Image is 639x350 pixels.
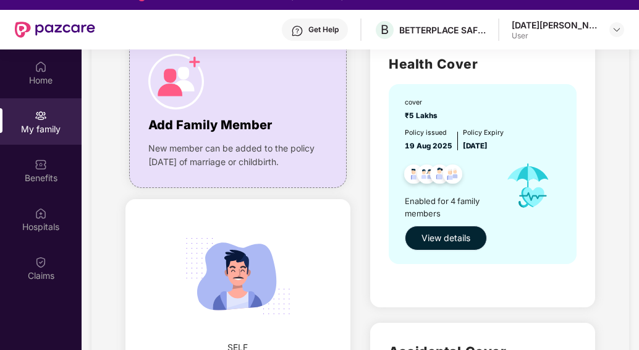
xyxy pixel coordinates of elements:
span: Add Family Member [148,116,272,135]
span: New member can be added to the policy [DATE] of marriage or childbirth. [148,142,328,169]
div: cover [405,98,441,108]
h2: Health Cover [389,54,577,74]
span: ₹5 Lakhs [405,111,441,120]
div: Policy issued [405,128,452,139]
span: 19 Aug 2025 [405,142,452,150]
img: svg+xml;base64,PHN2ZyB3aWR0aD0iMjAiIGhlaWdodD0iMjAiIHZpZXdCb3g9IjAgMCAyMCAyMCIgZmlsbD0ibm9uZSIgeG... [35,109,47,122]
img: svg+xml;base64,PHN2ZyBpZD0iQ2xhaW0iIHhtbG5zPSJodHRwOi8vd3d3LnczLm9yZy8yMDAwL3N2ZyIgd2lkdGg9IjIwIi... [35,256,47,268]
div: [DATE][PERSON_NAME] [512,19,598,31]
img: svg+xml;base64,PHN2ZyB4bWxucz0iaHR0cDovL3d3dy53My5vcmcvMjAwMC9zdmciIHdpZHRoPSIyMjQiIGhlaWdodD0iMT... [173,211,302,341]
img: svg+xml;base64,PHN2ZyBpZD0iQmVuZWZpdHMiIHhtbG5zPSJodHRwOi8vd3d3LnczLm9yZy8yMDAwL3N2ZyIgd2lkdGg9Ij... [35,158,47,171]
img: icon [148,54,204,109]
img: svg+xml;base64,PHN2ZyBpZD0iSG9zcGl0YWxzIiB4bWxucz0iaHR0cDovL3d3dy53My5vcmcvMjAwMC9zdmciIHdpZHRoPS... [35,207,47,220]
img: svg+xml;base64,PHN2ZyB4bWxucz0iaHR0cDovL3d3dy53My5vcmcvMjAwMC9zdmciIHdpZHRoPSI0OC45NDMiIGhlaWdodD... [399,161,429,191]
img: svg+xml;base64,PHN2ZyBpZD0iSGVscC0zMngzMiIgeG1sbnM9Imh0dHA6Ly93d3cudzMub3JnLzIwMDAvc3ZnIiB3aWR0aD... [291,25,303,37]
img: svg+xml;base64,PHN2ZyB4bWxucz0iaHR0cDovL3d3dy53My5vcmcvMjAwMC9zdmciIHdpZHRoPSI0OC45NDMiIGhlaWdodD... [438,161,468,191]
button: View details [405,226,487,250]
span: [DATE] [463,142,488,150]
div: Get Help [308,25,339,35]
img: icon [497,152,559,220]
span: Enabled for 4 family members [405,195,497,220]
img: New Pazcare Logo [15,22,95,38]
img: svg+xml;base64,PHN2ZyB4bWxucz0iaHR0cDovL3d3dy53My5vcmcvMjAwMC9zdmciIHdpZHRoPSI0OC45NDMiIGhlaWdodD... [425,161,455,191]
div: Policy Expiry [463,128,504,139]
span: View details [421,231,470,245]
span: B [381,22,389,37]
img: svg+xml;base64,PHN2ZyBpZD0iRHJvcGRvd24tMzJ4MzIiIHhtbG5zPSJodHRwOi8vd3d3LnczLm9yZy8yMDAwL3N2ZyIgd2... [612,25,622,35]
div: User [512,31,598,41]
div: BETTERPLACE SAFETY SOLUTIONS PRIVATE LIMITED [399,24,486,36]
img: svg+xml;base64,PHN2ZyBpZD0iSG9tZSIgeG1sbnM9Imh0dHA6Ly93d3cudzMub3JnLzIwMDAvc3ZnIiB3aWR0aD0iMjAiIG... [35,61,47,73]
img: svg+xml;base64,PHN2ZyB4bWxucz0iaHR0cDovL3d3dy53My5vcmcvMjAwMC9zdmciIHdpZHRoPSI0OC45MTUiIGhlaWdodD... [412,161,442,191]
